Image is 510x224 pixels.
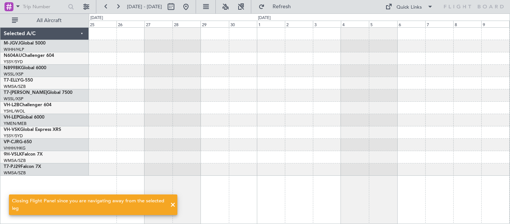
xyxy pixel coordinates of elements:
[116,21,144,27] div: 26
[4,128,20,132] span: VH-VSK
[313,21,341,27] div: 3
[4,53,54,58] a: N604AUChallenger 604
[4,170,26,176] a: WMSA/SZB
[23,1,66,12] input: Trip Number
[4,128,61,132] a: VH-VSKGlobal Express XRS
[4,140,32,144] a: VP-CJRG-650
[453,21,481,27] div: 8
[4,115,44,120] a: VH-LEPGlobal 6000
[257,21,285,27] div: 1
[4,165,41,169] a: T7-PJ29Falcon 7X
[4,145,26,151] a: VHHH/HKG
[4,115,19,120] span: VH-LEP
[4,152,22,157] span: 9H-VSLK
[4,165,21,169] span: T7-PJ29
[4,66,46,70] a: N8998KGlobal 6000
[4,41,46,46] a: M-JGVJGlobal 5000
[285,21,313,27] div: 2
[4,140,19,144] span: VP-CJR
[127,3,162,10] span: [DATE] - [DATE]
[397,21,425,27] div: 6
[397,4,422,11] div: Quick Links
[4,133,23,139] a: YSSY/SYD
[90,15,103,21] div: [DATE]
[4,78,20,83] span: T7-ELLY
[4,78,33,83] a: T7-ELLYG-550
[8,15,81,27] button: All Aircraft
[4,158,26,163] a: WMSA/SZB
[4,66,21,70] span: N8998K
[229,21,257,27] div: 30
[200,21,228,27] div: 29
[19,18,79,23] span: All Aircraft
[369,21,397,27] div: 5
[4,152,43,157] a: 9H-VSLKFalcon 7X
[4,59,23,65] a: YSSY/SYD
[255,1,300,13] button: Refresh
[4,90,47,95] span: T7-[PERSON_NAME]
[4,96,24,102] a: WSSL/XSP
[481,21,509,27] div: 9
[172,21,200,27] div: 28
[4,84,26,89] a: WMSA/SZB
[4,103,19,107] span: VH-L2B
[4,41,20,46] span: M-JGVJ
[258,15,271,21] div: [DATE]
[4,108,25,114] a: YSHL/WOL
[144,21,172,27] div: 27
[4,121,27,126] a: YMEN/MEB
[382,1,437,13] button: Quick Links
[4,90,72,95] a: T7-[PERSON_NAME]Global 7500
[425,21,453,27] div: 7
[266,4,298,9] span: Refresh
[4,47,24,52] a: WIHH/HLP
[4,53,22,58] span: N604AU
[12,197,166,212] div: Closing Flight Panel since you are navigating away from the selected leg
[88,21,116,27] div: 25
[4,103,52,107] a: VH-L2BChallenger 604
[4,71,24,77] a: WSSL/XSP
[341,21,369,27] div: 4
